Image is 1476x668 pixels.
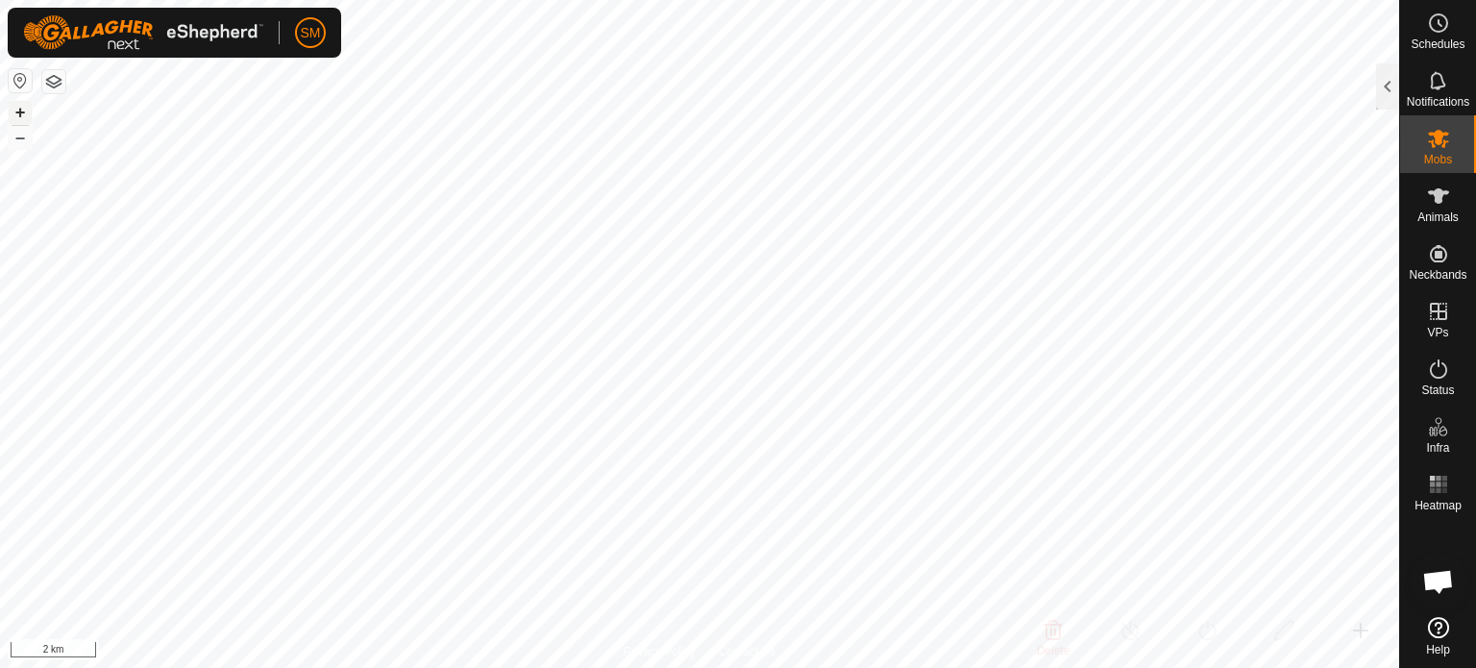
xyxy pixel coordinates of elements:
img: Gallagher Logo [23,15,263,50]
a: Privacy Policy [624,643,696,660]
button: Reset Map [9,69,32,92]
span: Schedules [1411,38,1464,50]
button: – [9,126,32,149]
span: Animals [1417,211,1459,223]
span: SM [301,23,321,43]
span: Infra [1426,442,1449,454]
span: Notifications [1407,96,1469,108]
div: Open chat [1410,553,1467,610]
button: + [9,101,32,124]
button: Map Layers [42,70,65,93]
span: Help [1426,644,1450,656]
span: Mobs [1424,154,1452,165]
span: Neckbands [1409,269,1466,281]
a: Help [1400,609,1476,663]
span: Heatmap [1414,500,1462,511]
span: Status [1421,384,1454,396]
a: Contact Us [719,643,775,660]
span: VPs [1427,327,1448,338]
